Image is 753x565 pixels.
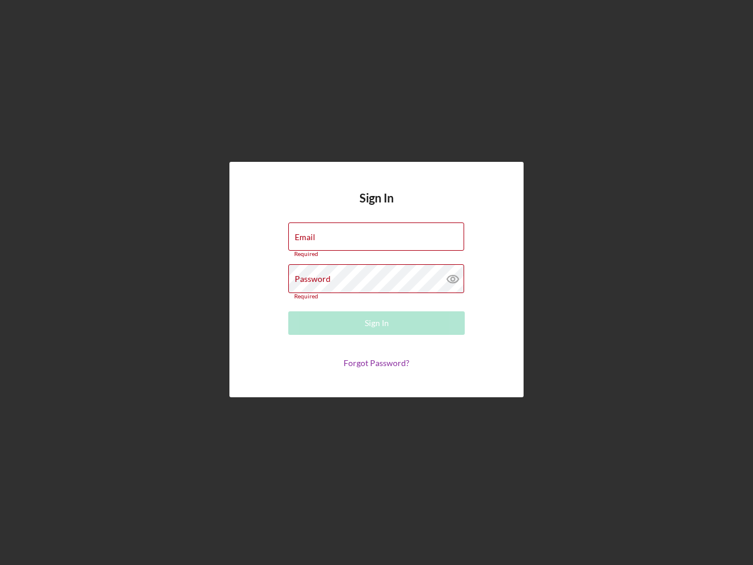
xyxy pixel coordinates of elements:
[288,293,465,300] div: Required
[295,232,315,242] label: Email
[288,311,465,335] button: Sign In
[288,251,465,258] div: Required
[359,191,394,222] h4: Sign In
[295,274,331,284] label: Password
[344,358,409,368] a: Forgot Password?
[365,311,389,335] div: Sign In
